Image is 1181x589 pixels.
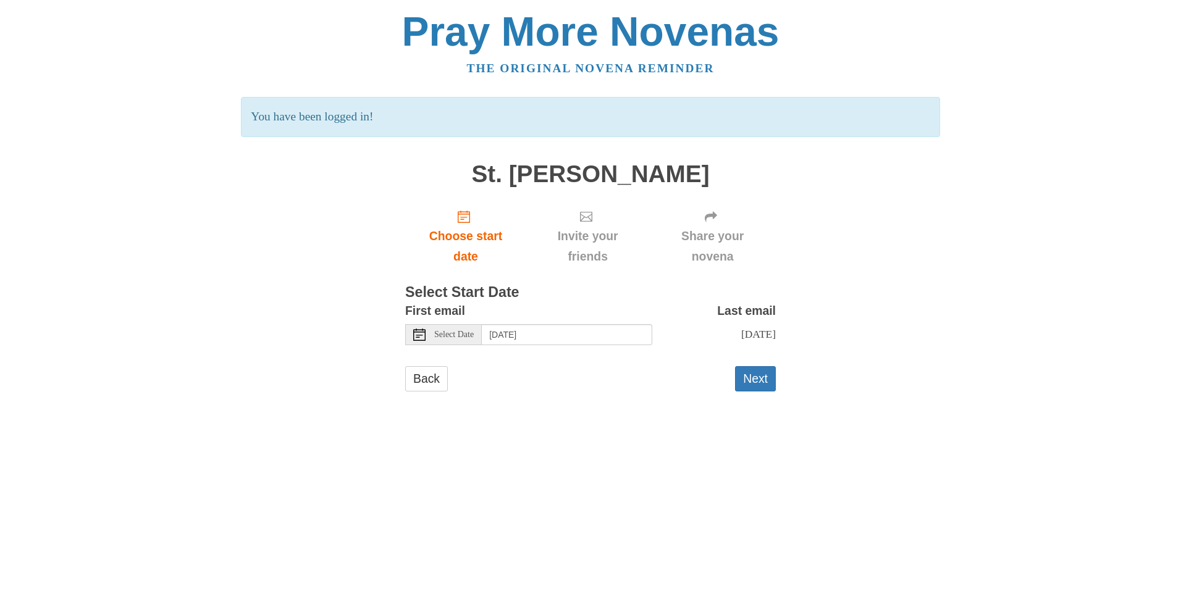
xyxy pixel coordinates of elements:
div: Click "Next" to confirm your start date first. [526,199,649,273]
label: First email [405,301,465,321]
span: Share your novena [662,226,763,267]
a: Back [405,366,448,391]
a: Choose start date [405,199,526,273]
span: Choose start date [418,226,514,267]
label: Last email [717,301,776,321]
span: Invite your friends [539,226,637,267]
h1: St. [PERSON_NAME] [405,161,776,188]
span: [DATE] [741,328,776,340]
button: Next [735,366,776,391]
div: Click "Next" to confirm your start date first. [649,199,776,273]
span: Select Date [434,330,474,339]
p: You have been logged in! [241,97,939,137]
a: The original novena reminder [467,62,715,75]
h3: Select Start Date [405,285,776,301]
a: Pray More Novenas [402,9,780,54]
